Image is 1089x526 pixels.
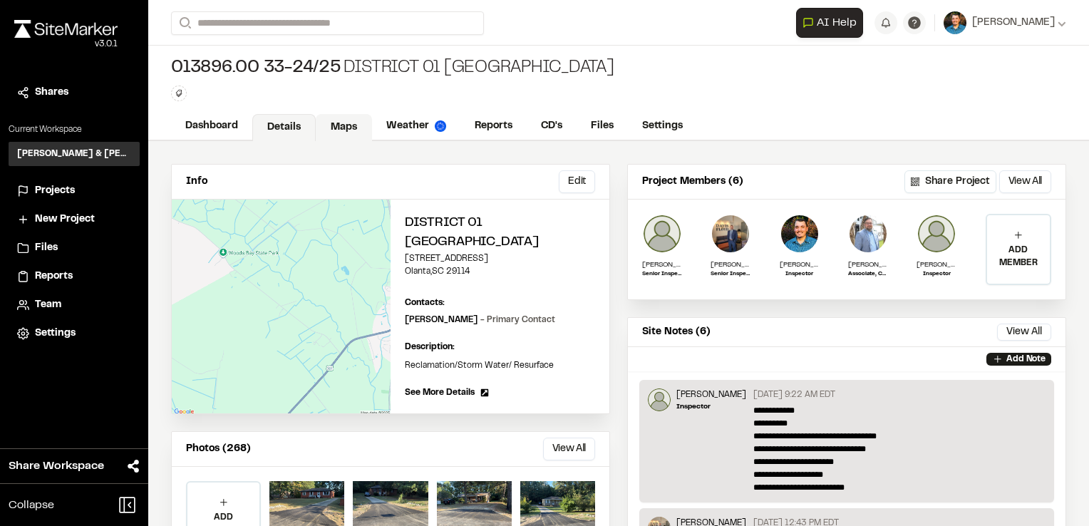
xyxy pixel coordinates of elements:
span: Projects [35,183,75,199]
a: Weather [372,113,460,140]
p: [PERSON_NAME] [676,388,746,401]
p: [PERSON_NAME] [PERSON_NAME], PE, PMP [848,259,888,270]
span: Team [35,297,61,313]
span: Share Workspace [9,458,104,475]
button: Edit [559,170,595,193]
p: Senior Inspector [711,270,750,279]
div: Open AI Assistant [796,8,869,38]
a: New Project [17,212,131,227]
h2: District 01 [GEOGRAPHIC_DATA] [405,214,595,252]
a: Team [17,297,131,313]
span: Settings [35,326,76,341]
a: Settings [628,113,697,140]
p: Inspector [676,401,746,412]
p: [PERSON_NAME] III [642,259,682,270]
span: [PERSON_NAME] [972,15,1055,31]
p: Senior Inspector [642,270,682,279]
p: [PERSON_NAME] [405,314,555,326]
button: [PERSON_NAME] [944,11,1066,34]
span: Shares [35,85,68,100]
p: Associate, CEI [848,270,888,279]
p: Photos (268) [186,441,251,457]
p: [DATE] 9:22 AM EDT [753,388,835,401]
p: [PERSON_NAME] [780,259,820,270]
p: Current Workspace [9,123,140,136]
img: Phillip Harrington [780,214,820,254]
img: precipai.png [435,120,446,132]
a: Projects [17,183,131,199]
p: Inspector [780,270,820,279]
p: Add Note [1006,353,1046,366]
a: Reports [17,269,131,284]
p: [STREET_ADDRESS] [405,252,595,265]
span: 013896.00 33-24/25 [171,57,341,80]
span: Files [35,240,58,256]
div: District 01 [GEOGRAPHIC_DATA] [171,57,614,80]
p: Site Notes (6) [642,324,711,340]
img: User [944,11,966,34]
img: Darby Boykin [648,388,671,411]
img: rebrand.png [14,20,118,38]
a: Files [577,113,628,140]
p: Info [186,174,207,190]
img: David W Hyatt [711,214,750,254]
span: - Primary Contact [480,316,555,324]
a: Files [17,240,131,256]
p: Contacts: [405,296,445,309]
button: Edit Tags [171,86,187,101]
img: Jeb Crews [917,214,956,254]
p: Olanta , SC 29114 [405,265,595,278]
span: Collapse [9,497,54,514]
span: Reports [35,269,73,284]
span: See More Details [405,386,475,399]
span: New Project [35,212,95,227]
p: Inspector [917,270,956,279]
a: Maps [316,114,372,141]
button: Open AI Assistant [796,8,863,38]
p: Description: [405,341,595,354]
a: Shares [17,85,131,100]
a: Settings [17,326,131,341]
span: AI Help [817,14,857,31]
button: Share Project [904,170,996,193]
button: View All [543,438,595,460]
a: Dashboard [171,113,252,140]
p: Reclamation/Storm Water/ Resurface [405,359,595,372]
img: Glenn David Smoak III [642,214,682,254]
img: J. Mike Simpson Jr., PE, PMP [848,214,888,254]
a: CD's [527,113,577,140]
button: View All [999,170,1051,193]
button: Search [171,11,197,35]
button: View All [997,324,1051,341]
div: Oh geez...please don't... [14,38,118,51]
h3: [PERSON_NAME] & [PERSON_NAME] Inc. [17,148,131,160]
p: [PERSON_NAME] [711,259,750,270]
p: Project Members (6) [642,174,743,190]
a: Details [252,114,316,141]
p: [PERSON_NAME] [917,259,956,270]
a: Reports [460,113,527,140]
p: ADD MEMBER [987,244,1050,269]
